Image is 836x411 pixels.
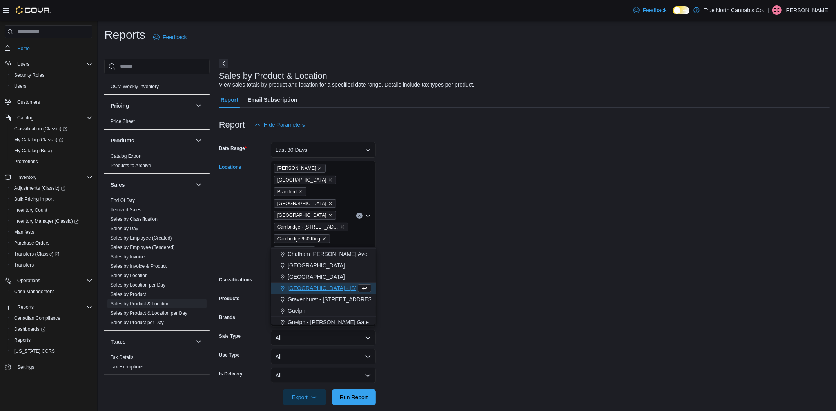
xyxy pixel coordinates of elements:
[14,72,44,78] span: Security Roles
[271,249,376,260] button: Chatham [PERSON_NAME] Ave
[111,282,165,288] span: Sales by Location per Day
[271,260,376,271] button: [GEOGRAPHIC_DATA]
[104,151,210,173] div: Products
[328,201,333,206] button: Remove Brighton from selection in this group
[11,287,57,296] a: Cash Management
[274,211,336,220] span: Brockville
[271,330,376,346] button: All
[111,263,167,269] span: Sales by Invoice & Product
[219,71,327,81] h3: Sales by Product & Location
[14,83,26,89] span: Users
[8,156,96,167] button: Promotions
[14,173,92,182] span: Inventory
[8,238,96,249] button: Purchase Orders
[2,96,96,108] button: Customers
[14,207,47,213] span: Inventory Count
[11,81,29,91] a: Users
[14,97,43,107] a: Customers
[8,335,96,346] button: Reports
[317,166,322,171] button: Remove Aylmer from selection in this group
[2,59,96,70] button: Users
[111,181,125,189] h3: Sales
[11,205,51,215] a: Inventory Count
[271,349,376,364] button: All
[111,301,170,306] a: Sales by Product & Location
[111,83,159,90] span: OCM Weekly Inventory
[111,291,146,297] span: Sales by Product
[104,27,145,43] h1: Reports
[194,180,203,189] button: Sales
[14,43,92,53] span: Home
[14,303,92,312] span: Reports
[163,33,187,41] span: Feedback
[288,250,367,258] span: Chatham [PERSON_NAME] Ave
[111,254,145,260] span: Sales by Invoice
[104,353,210,375] div: Taxes
[14,159,38,165] span: Promotions
[14,97,92,107] span: Customers
[11,195,92,204] span: Bulk Pricing Import
[111,137,134,144] h3: Products
[219,120,245,130] h3: Report
[11,238,53,248] a: Purchase Orders
[271,368,376,383] button: All
[11,314,92,323] span: Canadian Compliance
[111,216,158,222] a: Sales by Classification
[111,162,151,169] span: Products to Archive
[248,92,297,108] span: Email Subscription
[274,176,336,184] span: Belleville
[111,292,146,297] a: Sales by Product
[11,216,92,226] span: Inventory Manager (Classic)
[11,287,92,296] span: Cash Management
[111,119,135,124] a: Price Sheet
[17,61,29,67] span: Users
[150,29,190,45] a: Feedback
[774,5,780,15] span: EC
[365,213,371,219] button: Close list of options
[111,198,135,203] a: End Of Day
[11,70,47,80] a: Security Roles
[2,275,96,286] button: Operations
[111,216,158,222] span: Sales by Classification
[11,314,63,323] a: Canadian Compliance
[219,164,241,170] label: Locations
[14,337,31,343] span: Reports
[111,225,138,232] span: Sales by Day
[11,216,82,226] a: Inventory Manager (Classic)
[8,324,96,335] a: Dashboards
[17,99,40,105] span: Customers
[111,163,151,168] a: Products to Archive
[17,278,40,284] span: Operations
[14,303,37,312] button: Reports
[14,44,33,53] a: Home
[11,124,92,133] span: Classification (Classic)
[14,126,67,132] span: Classification (Classic)
[2,361,96,373] button: Settings
[219,277,252,283] label: Classifications
[111,102,129,110] h3: Pricing
[8,249,96,260] a: Transfers (Classic)
[704,5,764,15] p: True North Cannabis Co.
[277,200,326,207] span: [GEOGRAPHIC_DATA]
[111,338,192,346] button: Taxes
[271,305,376,317] button: Guelph
[8,216,96,227] a: Inventory Manager (Classic)
[328,213,333,218] button: Remove Brockville from selection in this group
[277,188,297,196] span: Brantford
[14,185,65,191] span: Adjustments (Classic)
[11,249,92,259] span: Transfers (Classic)
[111,273,148,278] a: Sales by Location
[11,346,58,356] a: [US_STATE] CCRS
[785,5,830,15] p: [PERSON_NAME]
[11,260,37,270] a: Transfers
[104,196,210,330] div: Sales
[283,389,326,405] button: Export
[277,211,326,219] span: [GEOGRAPHIC_DATA]
[277,164,316,172] span: [PERSON_NAME]
[14,229,34,235] span: Manifests
[8,286,96,297] button: Cash Management
[772,5,782,15] div: Eric Chittim
[11,157,41,166] a: Promotions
